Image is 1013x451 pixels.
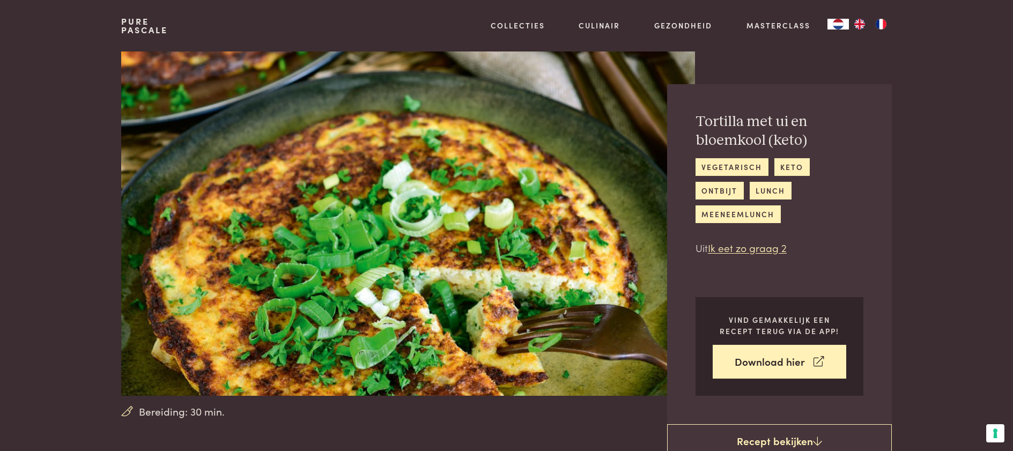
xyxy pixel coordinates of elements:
[774,158,810,176] a: keto
[491,20,545,31] a: Collecties
[746,20,810,31] a: Masterclass
[579,20,620,31] a: Culinair
[708,240,787,255] a: Ik eet zo graag 2
[696,113,863,150] h2: Tortilla met ui en bloemkool (keto)
[696,182,744,199] a: ontbijt
[849,19,870,29] a: EN
[121,17,168,34] a: PurePascale
[849,19,892,29] ul: Language list
[139,404,225,419] span: Bereiding: 30 min.
[696,240,863,256] p: Uit
[713,345,846,379] a: Download hier
[827,19,892,29] aside: Language selected: Nederlands
[696,205,781,223] a: meeneemlunch
[986,424,1004,442] button: Uw voorkeuren voor toestemming voor trackingtechnologieën
[696,158,768,176] a: vegetarisch
[827,19,849,29] div: Language
[870,19,892,29] a: FR
[827,19,849,29] a: NL
[713,314,846,336] p: Vind gemakkelijk een recept terug via de app!
[750,182,792,199] a: lunch
[121,51,694,396] img: Tortilla met ui en bloemkool (keto)
[654,20,712,31] a: Gezondheid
